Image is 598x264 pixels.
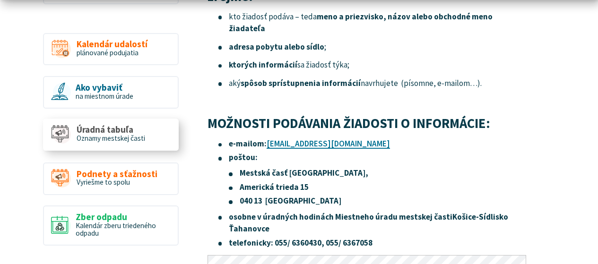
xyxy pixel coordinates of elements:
span: Ako vybaviť [76,83,133,93]
span: na miestnom úrade [76,92,133,101]
span: Kalendár zberu triedeného odpadu [76,221,156,238]
span: Vyriešme to spolu [77,178,130,187]
span: Úradná tabuľa [77,125,145,135]
span: Podnety a sťažnosti [77,169,157,179]
strong: adresa pobytu alebo sídlo [229,42,324,52]
li: kto žiadosť podáva – teda [218,11,527,35]
strong: telefonicky: 055/ 6360430, 055/ 6367058 [229,238,373,248]
strong: Mestská časť [GEOGRAPHIC_DATA], [240,168,368,178]
strong: MOŽNOSTI PODÁVANIA ŽIADOSTI O INFORMÁCIE: [208,115,490,132]
li: ; [218,41,527,53]
span: Oznamy mestskej časti [77,134,145,143]
a: Zber odpadu Kalendár zberu triedeného odpadu [43,205,179,246]
strong: meno a priezvisko, názov alebo obchodné meno žiadateľa [229,11,493,34]
strong: osobne v úradných hodinách Miestneho úradu mestskej časti [229,212,452,222]
span: plánované podujatia [77,48,139,57]
span: Kalendár udalostí [77,39,147,49]
a: Ako vybaviť na miestnom úrade [43,76,179,109]
a: Kalendár udalostí plánované podujatia [43,33,179,66]
strong: spôsob sprístupnenia informácií [241,78,361,88]
strong: 040 13 [GEOGRAPHIC_DATA] [240,196,341,206]
a: Podnety a sťažnosti Vyriešme to spolu [43,162,179,195]
a: Úradná tabuľa Oznamy mestskej časti [43,119,179,151]
a: [EMAIL_ADDRESS][DOMAIN_NAME] [267,138,390,149]
strong: Americká trieda 15 [240,182,309,192]
strong: poštou: [229,152,258,162]
span: Zber odpadu [76,212,171,222]
li: sa žiadosť týka; [218,59,527,71]
strong: ktorých informácií [229,60,297,70]
strong: e-mailom: [229,138,390,149]
li: aký navrhujete (písomne, e-mailom…). [218,77,527,90]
